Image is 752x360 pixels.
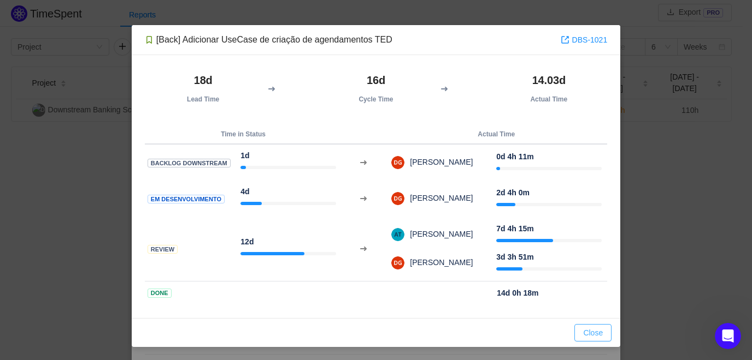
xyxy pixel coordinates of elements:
[240,237,254,246] strong: 12d
[574,324,612,341] button: Close
[148,245,178,254] span: Review
[318,68,434,109] th: Cycle Time
[367,74,385,86] strong: 16d
[145,125,342,144] th: Time in Status
[490,68,607,109] th: Actual Time
[391,256,404,269] img: 271bc4f6cf81524d9969db6e4f35fd74
[404,258,473,267] span: [PERSON_NAME]
[391,156,404,169] img: 271bc4f6cf81524d9969db6e4f35fd74
[148,289,172,298] span: Done
[148,195,225,204] span: Em desenvolvimento
[404,230,473,238] span: [PERSON_NAME]
[145,35,154,44] img: 10315
[194,74,213,86] strong: 18d
[404,194,473,202] span: [PERSON_NAME]
[532,74,566,86] strong: 14.03d
[240,187,249,196] strong: 4d
[240,151,249,160] strong: 1d
[496,188,530,197] strong: 2d 4h 0m
[715,323,741,349] iframe: Intercom live chat
[145,34,392,46] div: [Back] Adicionar UseCase de criação de agendamentos TED
[496,152,533,161] strong: 0d 4h 11m
[496,253,533,261] strong: 3d 3h 51m
[148,159,231,168] span: Backlog Downstream
[497,289,538,297] strong: 14d 0h 18m
[391,192,404,205] img: 271bc4f6cf81524d9969db6e4f35fd74
[145,68,262,109] th: Lead Time
[496,224,533,233] strong: 7d 4h 15m
[385,125,607,144] th: Actual Time
[404,158,473,166] span: [PERSON_NAME]
[391,228,404,241] img: 1d923506375d0b70539806cc9520bf55
[561,34,608,46] a: DBS-1021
